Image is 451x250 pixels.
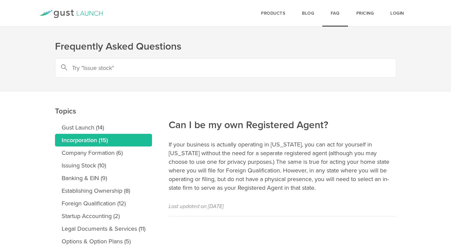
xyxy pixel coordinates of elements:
[55,172,152,184] a: Banking & EIN (9)
[55,210,152,222] a: Startup Accounting (2)
[55,58,396,78] input: Try "Issue stock"
[55,184,152,197] a: Establishing Ownership (8)
[55,235,152,248] a: Options & Option Plans (5)
[55,121,152,134] a: Gust Launch (14)
[169,74,396,132] h2: Can I be my own Registered Agent?
[55,146,152,159] a: Company Formation (6)
[55,159,152,172] a: Issuing Stock (10)
[169,140,396,192] p: If your business is actually operating in [US_STATE], you can act for yourself in [US_STATE] with...
[169,202,396,211] p: Last updated on [DATE]
[55,134,152,146] a: Incorporation (15)
[55,60,152,118] h2: Topics
[55,40,396,53] h1: Frequently Asked Questions
[55,197,152,210] a: Foreign Qualification (12)
[55,222,152,235] a: Legal Documents & Services (11)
